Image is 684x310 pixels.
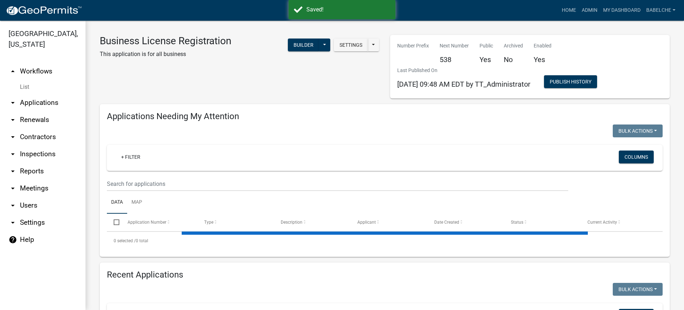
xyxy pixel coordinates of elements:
span: 0 selected / [114,238,136,243]
a: My Dashboard [600,4,643,17]
span: Application Number [128,220,166,225]
span: Type [204,220,213,225]
button: Bulk Actions [613,283,663,296]
p: Next Number [440,42,469,50]
i: help [9,235,17,244]
datatable-header-cell: Description [274,214,351,231]
span: Status [511,220,523,225]
h4: Recent Applications [107,270,663,280]
i: arrow_drop_down [9,98,17,107]
a: + Filter [115,151,146,163]
span: [DATE] 09:48 AM EDT by TT_Administrator [397,80,530,88]
p: This application is for all business [100,50,231,59]
p: Number Prefix [397,42,429,50]
datatable-header-cell: Select [107,214,120,231]
datatable-header-cell: Applicant [351,214,427,231]
div: 0 total [107,232,663,250]
span: Current Activity [587,220,617,225]
h5: Yes [480,55,493,64]
a: Data [107,191,127,214]
a: Admin [579,4,600,17]
div: Saved! [306,5,390,14]
button: Columns [619,151,654,163]
p: Public [480,42,493,50]
span: Date Created [434,220,459,225]
datatable-header-cell: Type [197,214,274,231]
h4: Applications Needing My Attention [107,111,663,122]
p: Last Published On [397,67,530,74]
i: arrow_drop_down [9,133,17,141]
i: arrow_drop_down [9,116,17,124]
a: Map [127,191,146,214]
i: arrow_drop_down [9,201,17,210]
h5: Yes [534,55,551,64]
i: arrow_drop_down [9,184,17,193]
input: Search for applications [107,177,568,191]
button: Settings [334,39,368,51]
datatable-header-cell: Date Created [427,214,504,231]
button: Publish History [544,75,597,88]
i: arrow_drop_down [9,218,17,227]
span: Applicant [357,220,376,225]
button: Bulk Actions [613,124,663,137]
h3: Business License Registration [100,35,231,47]
p: Enabled [534,42,551,50]
h5: 538 [440,55,469,64]
button: Builder [288,39,319,51]
span: Description [281,220,302,225]
i: arrow_drop_down [9,150,17,158]
i: arrow_drop_down [9,167,17,176]
i: arrow_drop_up [9,67,17,76]
a: Home [559,4,579,17]
wm-modal-confirm: Workflow Publish History [544,80,597,85]
a: babelche [643,4,678,17]
datatable-header-cell: Status [504,214,581,231]
datatable-header-cell: Application Number [120,214,197,231]
datatable-header-cell: Current Activity [581,214,657,231]
p: Archived [504,42,523,50]
h5: No [504,55,523,64]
